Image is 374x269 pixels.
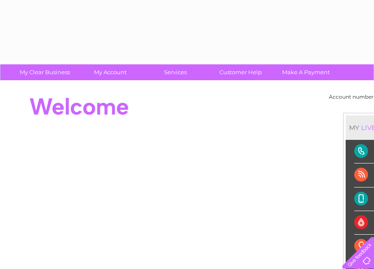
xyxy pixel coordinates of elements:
a: Make A Payment [271,64,341,80]
a: My Clear Business [9,64,80,80]
a: Customer Help [205,64,276,80]
a: Services [140,64,211,80]
a: My Account [75,64,146,80]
